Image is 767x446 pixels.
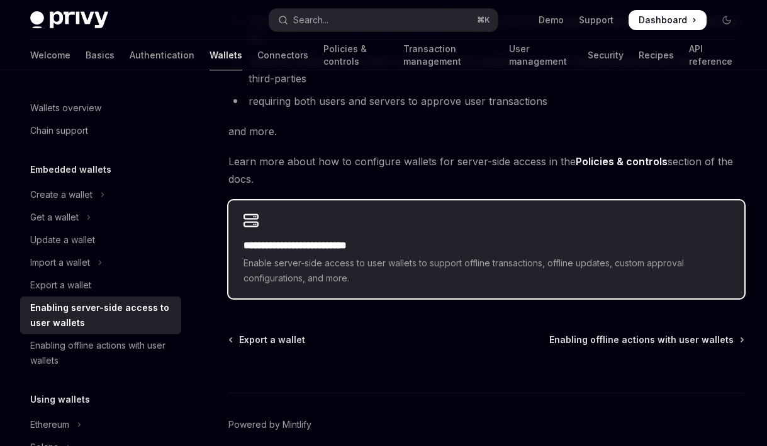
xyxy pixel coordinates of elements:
div: Create a wallet [30,187,92,202]
a: User management [509,40,573,70]
button: Toggle Ethereum section [20,413,181,436]
a: Authentication [130,40,194,70]
div: Export a wallet [30,278,91,293]
a: Enabling offline actions with user wallets [20,334,181,372]
button: Toggle dark mode [717,10,737,30]
span: Learn more about how to configure wallets for server-side access in the section of the docs. [228,153,744,188]
strong: Policies & controls [576,155,668,168]
a: Wallets [210,40,242,70]
button: Toggle Import a wallet section [20,251,181,274]
div: Update a wallet [30,232,95,247]
span: and more. [228,122,744,140]
div: Search... [293,13,328,28]
a: Recipes [639,40,674,70]
li: requiring both users and servers to approve user transactions [228,92,744,110]
span: Export a wallet [239,334,305,346]
div: Ethereum [30,417,69,432]
a: Dashboard [629,10,707,30]
div: Chain support [30,123,88,138]
a: API reference [689,40,737,70]
a: Export a wallet [20,274,181,296]
button: Open search [269,9,498,31]
span: Enabling offline actions with user wallets [549,334,734,346]
a: Update a wallet [20,229,181,251]
img: dark logo [30,11,108,29]
h5: Embedded wallets [30,162,111,177]
h5: Using wallets [30,392,90,407]
div: Import a wallet [30,255,90,270]
span: Enable server-side access to user wallets to support offline transactions, offline updates, custo... [244,256,729,286]
a: Welcome [30,40,70,70]
a: Powered by Mintlify [228,418,311,431]
a: Security [588,40,624,70]
a: Chain support [20,119,181,142]
a: Enabling offline actions with user wallets [549,334,743,346]
a: Enabling server-side access to user wallets [20,296,181,334]
a: Export a wallet [230,334,305,346]
a: Policies & controls [323,40,388,70]
span: Dashboard [639,14,687,26]
div: Enabling offline actions with user wallets [30,338,174,368]
div: Enabling server-side access to user wallets [30,300,174,330]
a: Transaction management [403,40,493,70]
a: Demo [539,14,564,26]
div: Get a wallet [30,210,79,225]
a: Support [579,14,613,26]
button: Toggle Create a wallet section [20,183,181,206]
button: Toggle Get a wallet section [20,206,181,229]
span: ⌘ K [477,15,490,25]
a: Wallets overview [20,97,181,119]
a: Connectors [257,40,308,70]
div: Wallets overview [30,101,101,116]
a: Basics [86,40,115,70]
